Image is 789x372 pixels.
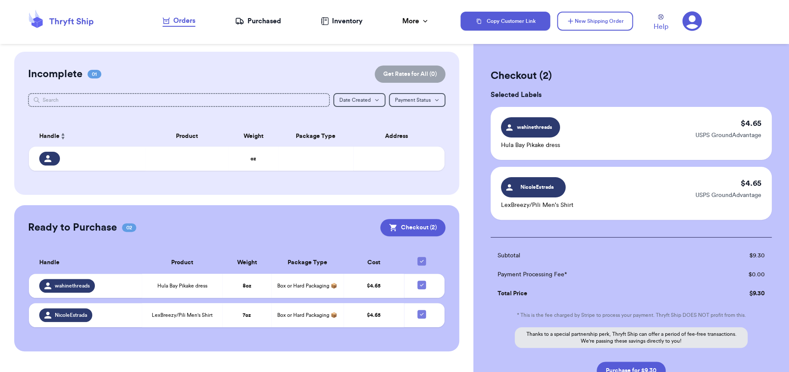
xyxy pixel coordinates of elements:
button: Checkout (2) [380,219,445,236]
p: Hula Bay Pikake dress [501,141,560,150]
th: Weight [229,126,279,147]
button: Get Rates for All (0) [375,66,445,83]
span: NicoleEstrada [517,183,558,191]
span: 01 [88,70,101,78]
td: Subtotal [491,246,697,265]
h3: Selected Labels [491,90,772,100]
th: Product [142,252,222,274]
p: Thanks to a special partnership perk, Thryft Ship can offer a period of fee-free transactions. We... [515,327,748,348]
span: wahinethreads [516,123,553,131]
th: Cost [344,252,404,274]
button: Copy Customer Link [460,12,550,31]
h2: Checkout ( 2 ) [491,69,772,83]
p: * This is the fee charged by Stripe to process your payment. Thryft Ship DOES NOT profit from this. [491,312,772,319]
p: USPS GroundAdvantage [695,131,761,140]
span: Hula Bay Pikake dress [157,282,207,289]
button: Payment Status [389,93,445,107]
a: Help [654,14,668,32]
input: Search [28,93,330,107]
td: $ 9.30 [697,246,772,265]
td: $ 9.30 [697,284,772,303]
span: Box or Hard Packaging 📦 [277,283,337,288]
a: Orders [163,16,195,27]
a: Inventory [321,16,363,26]
th: Package Type [271,252,344,274]
td: Total Price [491,284,697,303]
span: Help [654,22,668,32]
strong: 7 oz [243,313,251,318]
strong: oz [250,156,256,161]
span: Box or Hard Packaging 📦 [277,313,337,318]
div: More [402,16,429,26]
button: New Shipping Order [557,12,633,31]
span: NicoleEstrada [55,312,87,319]
span: $ 4.65 [367,283,381,288]
td: Payment Processing Fee* [491,265,697,284]
button: Date Created [333,93,385,107]
div: Orders [163,16,195,26]
p: $ 4.65 [741,177,761,189]
span: $ 4.65 [367,313,381,318]
span: Date Created [339,97,371,103]
h2: Incomplete [28,67,82,81]
span: Payment Status [395,97,431,103]
span: Handle [39,132,59,141]
p: $ 4.65 [741,117,761,129]
td: $ 0.00 [697,265,772,284]
th: Product [145,126,229,147]
p: LexBreezy/Pili Men's Shirt [501,201,573,209]
th: Package Type [278,126,353,147]
span: wahinethreads [55,282,90,289]
a: Purchased [235,16,281,26]
th: Weight [222,252,271,274]
h2: Ready to Purchase [28,221,117,234]
strong: 8 oz [242,283,251,288]
span: Handle [39,258,59,267]
th: Address [353,126,445,147]
span: LexBreezy/Pili Men's Shirt [152,312,213,319]
p: USPS GroundAdvantage [695,191,761,200]
span: 02 [122,223,136,232]
button: Sort ascending [59,131,66,141]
